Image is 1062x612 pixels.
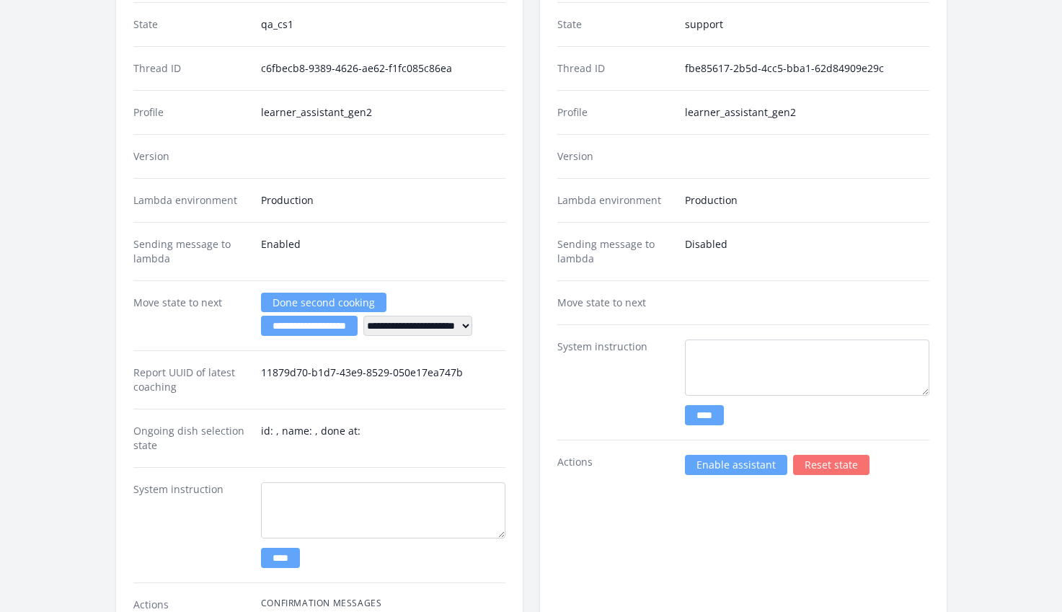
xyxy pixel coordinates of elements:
dt: Version [133,149,249,164]
dt: Sending message to lambda [557,237,673,266]
dd: Disabled [685,237,929,266]
dt: Thread ID [557,61,673,76]
dt: Sending message to lambda [133,237,249,266]
dt: Report UUID of latest coaching [133,365,249,394]
dd: Production [685,193,929,208]
dd: Enabled [261,237,505,266]
h4: Confirmation Messages [261,598,505,609]
dt: Ongoing dish selection state [133,424,249,453]
dt: Version [557,149,673,164]
dt: Move state to next [557,296,673,310]
a: Reset state [793,455,869,475]
dt: State [557,17,673,32]
dt: Profile [133,105,249,120]
dd: 11879d70-b1d7-43e9-8529-050e17ea747b [261,365,505,394]
dd: c6fbecb8-9389-4626-ae62-f1fc085c86ea [261,61,505,76]
dd: learner_assistant_gen2 [685,105,929,120]
dt: System instruction [133,482,249,568]
a: Done second cooking [261,293,386,312]
dt: Move state to next [133,296,249,336]
dd: learner_assistant_gen2 [261,105,505,120]
dt: Profile [557,105,673,120]
dt: Thread ID [133,61,249,76]
dd: fbe85617-2b5d-4cc5-bba1-62d84909e29c [685,61,929,76]
a: Enable assistant [685,455,787,475]
dt: Lambda environment [557,193,673,208]
dt: Lambda environment [133,193,249,208]
dd: support [685,17,929,32]
dt: System instruction [557,340,673,425]
dd: id: , name: , done at: [261,424,505,453]
dd: Production [261,193,505,208]
dd: qa_cs1 [261,17,505,32]
dt: State [133,17,249,32]
dt: Actions [557,455,673,475]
